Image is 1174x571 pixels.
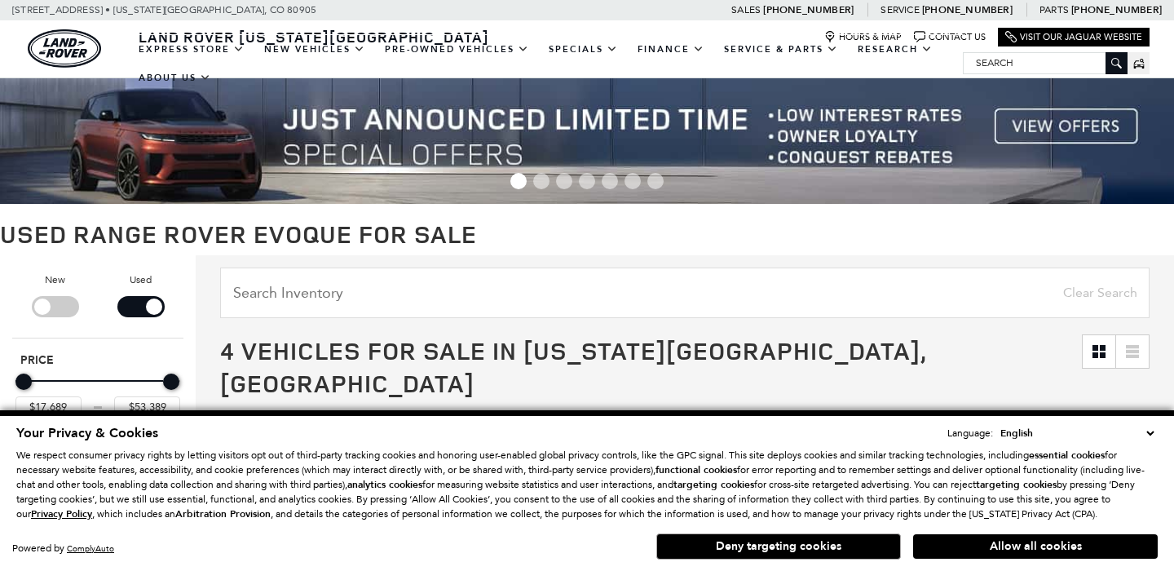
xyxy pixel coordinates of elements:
span: Sales [731,4,761,15]
a: [PHONE_NUMBER] [1071,3,1162,16]
span: Land Rover [US_STATE][GEOGRAPHIC_DATA] [139,27,489,46]
span: Service [880,4,919,15]
a: land-rover [28,29,101,68]
div: Minimum Price [15,374,32,390]
label: Used [130,272,152,288]
label: New [45,272,65,288]
a: EXPRESS STORE [129,35,254,64]
img: Land Rover [28,29,101,68]
input: Maximum [114,396,180,418]
div: Price [15,368,180,418]
a: Finance [628,35,714,64]
a: [PHONE_NUMBER] [922,3,1013,16]
a: Specials [539,35,628,64]
h5: Price [20,353,175,368]
a: Service & Parts [714,35,848,64]
a: ComplyAuto [67,543,114,554]
div: Powered by [12,543,114,554]
span: 4 Vehicles for Sale in [US_STATE][GEOGRAPHIC_DATA], [GEOGRAPHIC_DATA] [220,334,926,400]
strong: analytics cookies [347,478,422,491]
input: Minimum [15,396,82,418]
span: Go to slide 5 [602,173,618,189]
span: Go to slide 2 [533,173,549,189]
button: Deny targeting cookies [656,533,901,560]
span: Go to slide 6 [625,173,641,189]
a: Visit Our Jaguar Website [1005,31,1142,43]
button: Allow all cookies [913,534,1158,559]
a: About Us [129,64,221,92]
a: Land Rover [US_STATE][GEOGRAPHIC_DATA] [129,27,499,46]
span: Parts [1039,4,1069,15]
nav: Main Navigation [129,35,963,92]
a: Privacy Policy [31,508,92,520]
select: Language Select [996,425,1158,441]
span: Go to slide 4 [579,173,595,189]
strong: Arbitration Provision [175,507,271,520]
span: Go to slide 7 [647,173,664,189]
div: Maximum Price [163,374,179,390]
input: Search [964,53,1127,73]
div: Filter by Vehicle Type [12,272,183,338]
div: Language: [947,428,993,438]
p: We respect consumer privacy rights by letting visitors opt out of third-party tracking cookies an... [16,448,1158,521]
strong: essential cookies [1029,449,1105,462]
strong: targeting cookies [976,478,1057,491]
span: Go to slide 3 [556,173,572,189]
a: [STREET_ADDRESS] • [US_STATE][GEOGRAPHIC_DATA], CO 80905 [12,4,316,15]
strong: functional cookies [655,463,737,476]
a: Hours & Map [824,31,902,43]
span: Your Privacy & Cookies [16,424,158,442]
input: Search Inventory [220,268,1150,318]
a: Contact Us [914,31,986,43]
a: [PHONE_NUMBER] [763,3,854,16]
a: Pre-Owned Vehicles [375,35,539,64]
a: New Vehicles [254,35,375,64]
u: Privacy Policy [31,507,92,520]
strong: targeting cookies [673,478,754,491]
span: Go to slide 1 [510,173,527,189]
a: Research [848,35,942,64]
